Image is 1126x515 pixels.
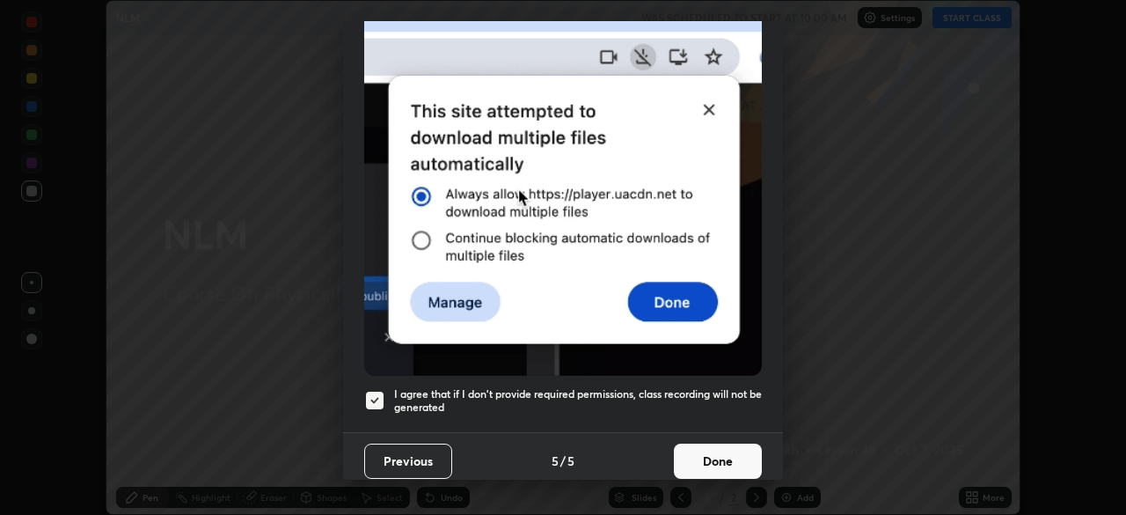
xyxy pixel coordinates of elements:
[560,452,566,470] h4: /
[567,452,574,470] h4: 5
[674,444,762,479] button: Done
[552,452,559,470] h4: 5
[364,444,452,479] button: Previous
[394,387,762,415] h5: I agree that if I don't provide required permissions, class recording will not be generated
